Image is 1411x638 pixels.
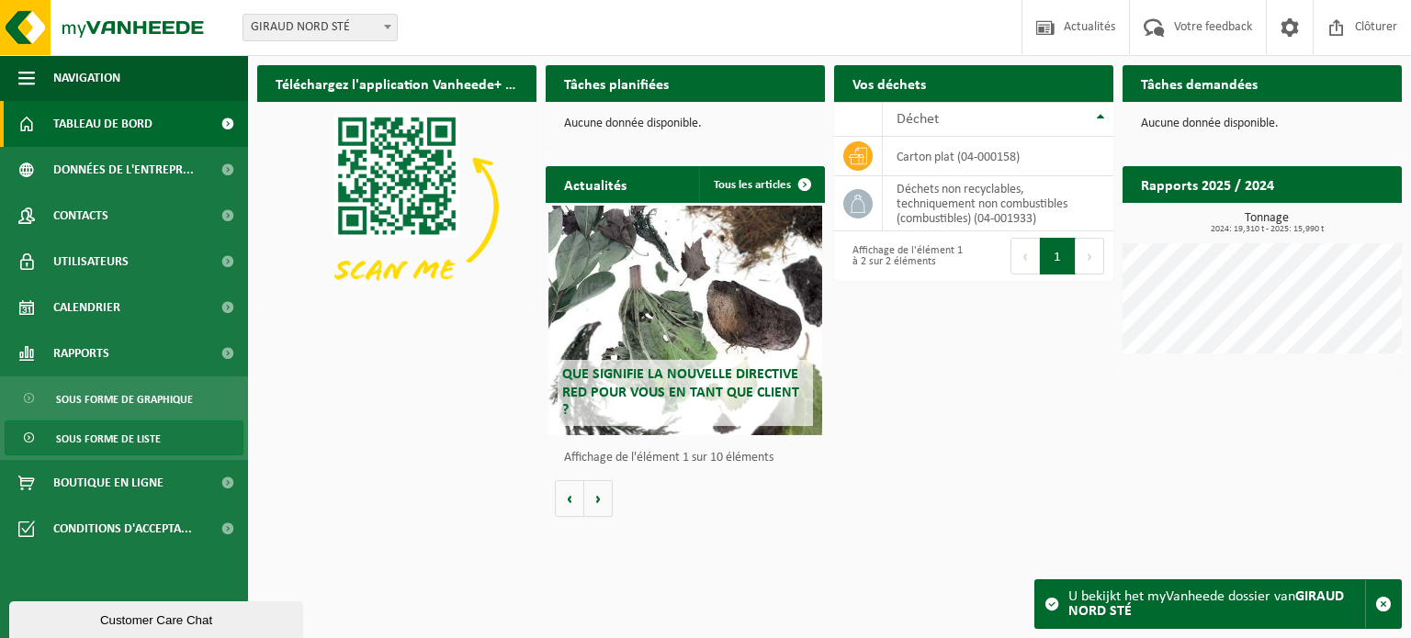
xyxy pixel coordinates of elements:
div: U bekijkt het myVanheede dossier van [1068,580,1365,628]
span: Contacts [53,193,108,239]
span: Conditions d'accepta... [53,506,192,552]
span: Que signifie la nouvelle directive RED pour vous en tant que client ? [562,367,799,417]
span: Sous forme de graphique [56,382,193,417]
span: Données de l'entrepr... [53,147,194,193]
img: Download de VHEPlus App [257,102,536,311]
button: 1 [1040,238,1076,274]
a: Consulter les rapports [1242,202,1400,239]
h2: Actualités [546,166,645,202]
span: GIRAUD NORD STÉ [243,15,397,40]
strong: GIRAUD NORD STÉ [1068,589,1344,619]
button: Volgende [584,480,613,517]
div: Affichage de l'élément 1 à 2 sur 2 éléments [843,236,965,276]
span: Sous forme de liste [56,421,161,456]
button: Previous [1010,238,1040,274]
p: Aucune donnée disponible. [1141,118,1383,130]
a: Sous forme de liste [5,420,243,455]
a: Que signifie la nouvelle directive RED pour vous en tant que client ? [548,206,822,435]
span: Boutique en ligne [53,460,164,506]
span: GIRAUD NORD STÉ [243,14,398,41]
iframe: chat widget [9,598,307,638]
p: Affichage de l'élément 1 sur 10 éléments [564,452,816,465]
td: carton plat (04-000158) [883,137,1113,176]
span: Calendrier [53,285,120,330]
a: Tous les articles [699,166,823,203]
span: Utilisateurs [53,239,129,285]
span: 2024: 19,310 t - 2025: 15,990 t [1132,225,1402,234]
span: Rapports [53,330,109,376]
h3: Tonnage [1132,212,1402,234]
h2: Vos déchets [834,65,944,101]
span: Tableau de bord [53,101,152,147]
button: Vorige [555,480,584,517]
span: Navigation [53,55,120,101]
td: déchets non recyclables, techniquement non combustibles (combustibles) (04-001933) [883,176,1113,231]
p: Aucune donnée disponible. [564,118,807,130]
a: Sous forme de graphique [5,381,243,416]
h2: Tâches demandées [1123,65,1276,101]
h2: Téléchargez l'application Vanheede+ maintenant! [257,65,536,101]
button: Next [1076,238,1104,274]
span: Déchet [897,112,939,127]
h2: Rapports 2025 / 2024 [1123,166,1292,202]
h2: Tâches planifiées [546,65,687,101]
